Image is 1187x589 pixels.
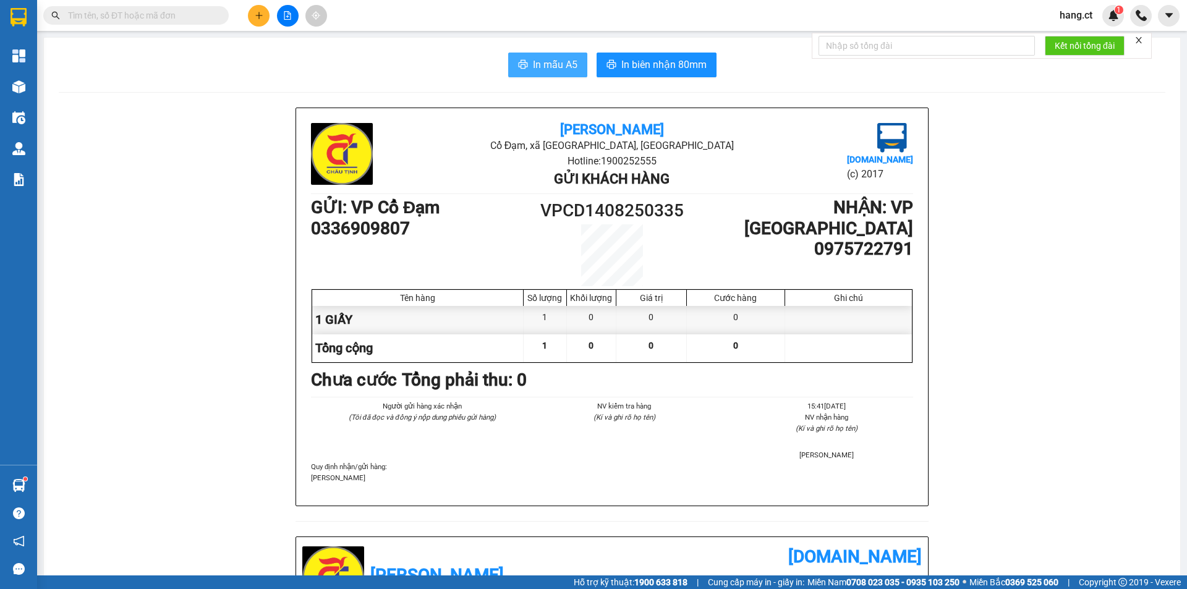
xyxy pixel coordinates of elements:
button: Kết nối tổng đài [1045,36,1125,56]
span: Miền Nam [807,575,959,589]
b: [PERSON_NAME] [560,122,664,137]
b: GỬI : VP Cổ Đạm [15,90,144,110]
b: [DOMAIN_NAME] [788,546,922,567]
img: logo.jpg [311,123,373,185]
button: file-add [277,5,299,27]
img: solution-icon [12,173,25,186]
b: GỬI : VP Cổ Đạm [311,197,440,218]
li: Hotline: 1900252555 [116,46,517,61]
span: printer [518,59,528,71]
strong: 0369 525 060 [1005,577,1058,587]
h1: 0975722791 [687,239,913,260]
span: printer [606,59,616,71]
h1: VPCD1408250335 [537,197,687,224]
li: Người gửi hàng xác nhận [336,400,508,412]
span: Cung cấp máy in - giấy in: [708,575,804,589]
span: message [13,563,25,575]
input: Tìm tên, số ĐT hoặc mã đơn [68,9,214,22]
span: 1 [542,341,547,350]
i: (Tôi đã đọc và đồng ý nộp dung phiếu gửi hàng) [349,413,496,422]
li: Cổ Đạm, xã [GEOGRAPHIC_DATA], [GEOGRAPHIC_DATA] [411,138,812,153]
span: ⚪️ [963,580,966,585]
strong: 1900 633 818 [634,577,687,587]
span: 0 [733,341,738,350]
img: logo.jpg [15,15,77,77]
sup: 1 [23,477,27,481]
span: search [51,11,60,20]
span: plus [255,11,263,20]
i: (Kí và ghi rõ họ tên) [796,424,857,433]
span: question-circle [13,507,25,519]
img: logo-vxr [11,8,27,27]
button: printerIn mẫu A5 [508,53,587,77]
li: NV nhận hàng [741,412,913,423]
span: copyright [1118,578,1127,587]
span: Miền Bắc [969,575,1058,589]
div: Ghi chú [788,293,909,303]
div: Quy định nhận/gửi hàng : [311,461,913,483]
div: Số lượng [527,293,563,303]
b: [PERSON_NAME] [370,565,504,585]
span: 0 [589,341,593,350]
b: Chưa cước [311,370,397,390]
span: Kết nối tổng đài [1055,39,1115,53]
div: 0 [616,306,687,334]
li: Cổ Đạm, xã [GEOGRAPHIC_DATA], [GEOGRAPHIC_DATA] [116,30,517,46]
sup: 1 [1115,6,1123,14]
div: 0 [687,306,785,334]
span: | [1068,575,1070,589]
img: icon-new-feature [1108,10,1119,21]
img: logo.jpg [877,123,907,153]
li: NV kiểm tra hàng [538,400,710,412]
button: plus [248,5,270,27]
button: printerIn biên nhận 80mm [597,53,717,77]
div: Tên hàng [315,293,520,303]
span: | [697,575,699,589]
img: phone-icon [1136,10,1147,21]
b: Tổng phải thu: 0 [402,370,527,390]
div: Cước hàng [690,293,781,303]
span: 0 [649,341,653,350]
i: (Kí và ghi rõ họ tên) [593,413,655,422]
b: NHẬN : VP [GEOGRAPHIC_DATA] [744,197,913,239]
img: warehouse-icon [12,479,25,492]
li: (c) 2017 [847,166,913,182]
span: caret-down [1164,10,1175,21]
li: 15:41[DATE] [741,400,913,412]
p: [PERSON_NAME] [311,472,913,483]
span: 1 [1117,6,1121,14]
b: Gửi khách hàng [554,171,670,187]
img: warehouse-icon [12,111,25,124]
img: warehouse-icon [12,142,25,155]
li: Hotline: 1900252555 [411,153,812,169]
div: 1 [524,306,567,334]
span: file-add [283,11,292,20]
span: In mẫu A5 [533,57,577,72]
strong: 0708 023 035 - 0935 103 250 [846,577,959,587]
button: aim [305,5,327,27]
div: Giá trị [619,293,683,303]
div: 0 [567,306,616,334]
div: Khối lượng [570,293,613,303]
input: Nhập số tổng đài [819,36,1035,56]
span: Hỗ trợ kỹ thuật: [574,575,687,589]
span: notification [13,535,25,547]
b: [DOMAIN_NAME] [847,155,913,164]
span: Tổng cộng [315,341,373,355]
img: dashboard-icon [12,49,25,62]
img: warehouse-icon [12,80,25,93]
h1: 0336909807 [311,218,537,239]
span: hang.ct [1050,7,1102,23]
span: In biên nhận 80mm [621,57,707,72]
div: 1 GIẤY [312,306,524,334]
button: caret-down [1158,5,1180,27]
span: aim [312,11,320,20]
li: [PERSON_NAME] [741,449,913,460]
span: close [1134,36,1143,44]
